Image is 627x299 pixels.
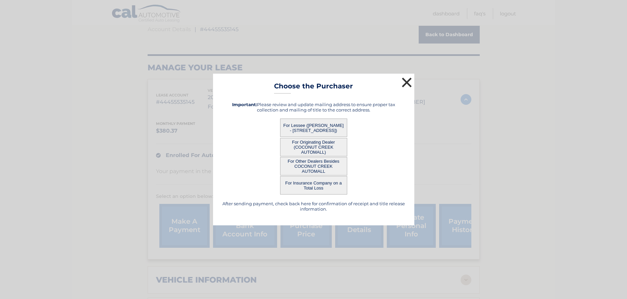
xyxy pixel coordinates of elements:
button: × [400,76,414,89]
h5: Please review and update mailing address to ensure proper tax collection and mailing of title to ... [221,102,406,113]
button: For Insurance Company on a Total Loss [280,176,347,195]
h5: After sending payment, check back here for confirmation of receipt and title release information. [221,201,406,212]
strong: Important: [232,102,257,107]
button: For Originating Dealer (COCONUT CREEK AUTOMALL) [280,138,347,156]
h3: Choose the Purchaser [274,82,353,94]
button: For Lessee ([PERSON_NAME] - [STREET_ADDRESS]) [280,119,347,137]
button: For Other Dealers Besides COCONUT CREEK AUTOMALL [280,157,347,175]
